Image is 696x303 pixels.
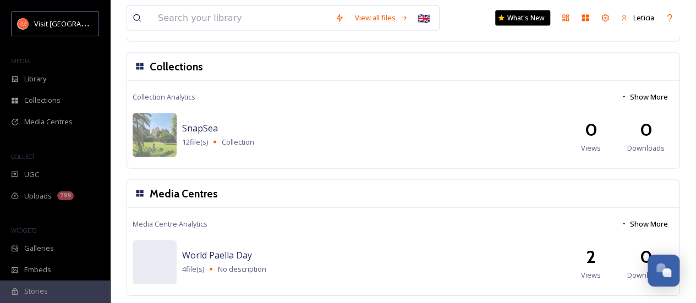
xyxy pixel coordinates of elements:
[182,264,204,274] span: 4 file(s)
[34,18,119,29] span: Visit [GEOGRAPHIC_DATA]
[11,152,35,161] span: COLLECT
[11,57,30,65] span: MEDIA
[585,117,598,143] h2: 0
[133,92,195,102] span: Collection Analytics
[627,143,665,153] span: Downloads
[627,270,665,280] span: Downloads
[615,7,660,29] a: Leticia
[57,191,74,200] div: 799
[495,10,550,26] a: What's New
[182,249,252,261] span: World Paella Day
[586,244,596,270] h2: 2
[615,213,673,235] button: Show More
[152,6,330,30] input: Search your library
[18,18,29,29] img: download.png
[648,255,679,287] button: Open Chat
[150,59,203,75] h3: Collections
[24,117,73,127] span: Media Centres
[182,137,208,147] span: 12 file(s)
[640,117,653,143] h2: 0
[218,264,266,274] span: No description
[581,270,601,280] span: Views
[11,226,36,234] span: WIDGETS
[615,86,673,108] button: Show More
[133,219,207,229] span: Media Centre Analytics
[24,243,54,254] span: Galleries
[414,8,434,28] div: 🇬🇧
[222,137,254,147] span: Collection
[640,244,653,270] h2: 0
[581,143,601,153] span: Views
[133,113,177,157] img: aliciabea%2540objetivoviajar.com-Jardin%2520del%2520Turia%2520feed.jpg
[24,265,51,275] span: Embeds
[182,122,218,134] span: SnapSea
[349,7,414,29] a: View all files
[24,191,52,201] span: Uploads
[633,13,654,23] span: Leticia
[150,186,218,202] h3: Media Centres
[24,95,61,106] span: Collections
[24,286,48,296] span: Stories
[24,74,46,84] span: Library
[24,169,39,180] span: UGC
